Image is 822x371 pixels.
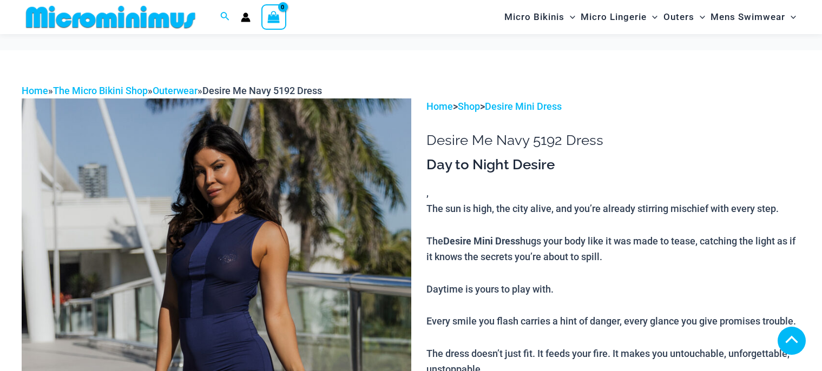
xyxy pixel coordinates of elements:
span: Menu Toggle [647,3,657,31]
a: Mens SwimwearMenu ToggleMenu Toggle [708,3,799,31]
span: Menu Toggle [785,3,796,31]
a: The Micro Bikini Shop [53,85,148,96]
a: Micro BikinisMenu ToggleMenu Toggle [502,3,578,31]
h1: Desire Me Navy 5192 Dress [426,132,800,149]
a: View Shopping Cart, empty [261,4,286,29]
span: Desire Me Navy 5192 Dress [202,85,322,96]
b: Desire Mini Dress [443,234,520,247]
a: Outerwear [153,85,198,96]
span: Menu Toggle [564,3,575,31]
span: Micro Lingerie [581,3,647,31]
a: Desire Mini Dress [485,101,562,112]
p: > > [426,98,800,115]
span: » » » [22,85,322,96]
a: Micro LingerieMenu ToggleMenu Toggle [578,3,660,31]
span: Outers [663,3,694,31]
a: Home [426,101,453,112]
span: Mens Swimwear [711,3,785,31]
img: MM SHOP LOGO FLAT [22,5,200,29]
a: OutersMenu ToggleMenu Toggle [661,3,708,31]
a: Shop [458,101,480,112]
h3: Day to Night Desire [426,156,800,174]
span: Micro Bikinis [504,3,564,31]
nav: Site Navigation [500,2,800,32]
a: Search icon link [220,10,230,24]
a: Home [22,85,48,96]
span: Menu Toggle [694,3,705,31]
a: Account icon link [241,12,251,22]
